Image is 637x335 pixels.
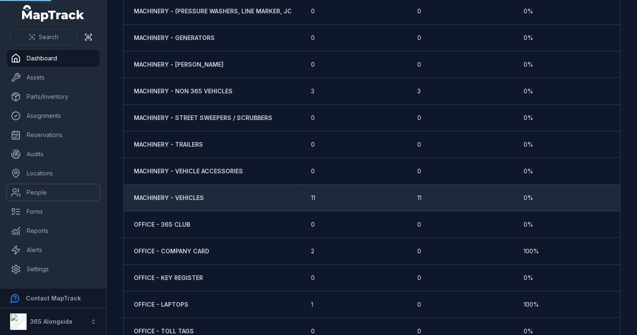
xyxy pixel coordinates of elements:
span: 0 [311,220,315,229]
a: Settings [7,261,100,277]
span: 11 [311,194,315,202]
span: 0 % [524,7,533,15]
span: 0 % [524,114,533,122]
strong: Contact MapTrack [26,295,81,302]
button: Search [10,29,77,45]
span: 0 [311,167,315,175]
span: 100 % [524,300,539,309]
span: 3 [417,87,421,95]
span: 0 [311,274,315,282]
a: MACHINERY - (PRESSURE WASHERS, LINE MARKER, JCB, ETC) [134,7,313,15]
span: 0 % [524,167,533,175]
span: 0 [311,60,315,69]
a: MACHINERY - NON 365 VEHICLES [134,87,233,95]
span: 0 [417,220,421,229]
a: Locations [7,165,100,182]
span: 0 [417,300,421,309]
span: 0 % [524,60,533,69]
a: OFFICE - COMPANY CARD [134,247,209,255]
span: 0 [417,114,421,122]
span: 0 [311,140,315,149]
span: 11 [417,194,421,202]
span: 0 % [524,274,533,282]
span: 0 [311,7,315,15]
a: Alerts [7,242,100,258]
a: MACHINERY - TRAILERS [134,140,203,149]
a: MapTrack [22,5,85,22]
a: Assets [7,69,100,86]
span: 0 [417,34,421,42]
a: OFFICE - LAPTOPS [134,300,188,309]
span: 0 [417,274,421,282]
span: 0 [417,7,421,15]
a: Reservations [7,127,100,143]
a: Parts/Inventory [7,88,100,105]
a: Assignments [7,107,100,124]
a: MACHINERY - STREET SWEEPERS / SCRUBBERS [134,114,272,122]
span: 1 [311,300,313,309]
span: 0 % [524,34,533,42]
strong: 365 Alongside [30,318,73,325]
span: 0 [417,140,421,149]
a: People [7,184,100,201]
span: Search [39,33,58,41]
span: 0 % [524,140,533,149]
a: Audits [7,146,100,162]
a: Reports [7,222,100,239]
a: MACHINERY - VEHICLE ACCESSORIES [134,167,243,175]
span: 100 % [524,247,539,255]
span: 0 [311,114,315,122]
a: Forms [7,203,100,220]
span: 0 % [524,220,533,229]
span: 0 [417,60,421,69]
span: 0 [417,247,421,255]
span: 2 [311,247,314,255]
a: Dashboard [7,50,100,67]
a: OFFICE - 365 CLUB [134,220,190,229]
span: 3 [311,87,314,95]
a: OFFICE - KEY REGISTER [134,274,203,282]
span: 0 % [524,194,533,202]
span: 0 [311,34,315,42]
span: 0 % [524,87,533,95]
span: 0 [417,167,421,175]
a: MACHINERY - VEHICLES [134,194,204,202]
a: MACHINERY - [PERSON_NAME] [134,60,223,69]
a: MACHINERY - GENERATORS [134,34,215,42]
